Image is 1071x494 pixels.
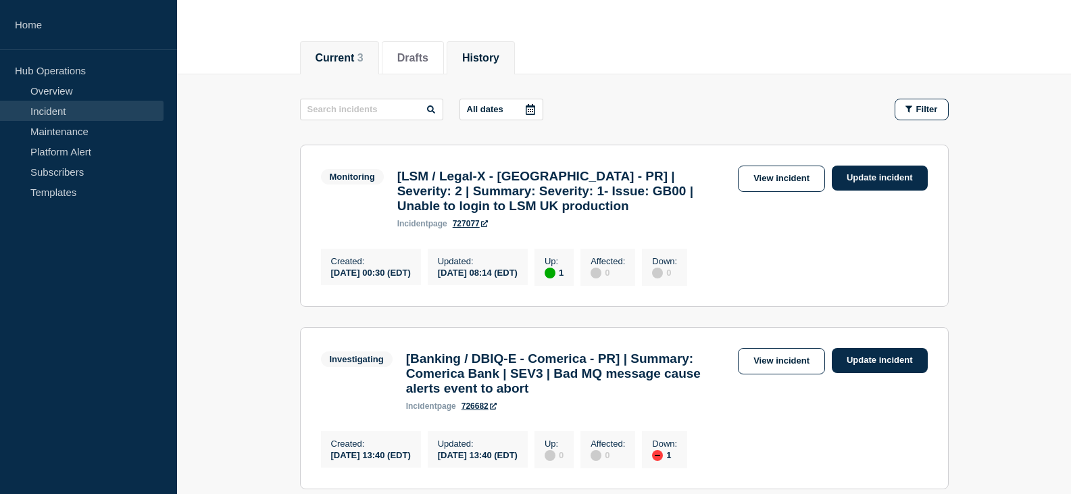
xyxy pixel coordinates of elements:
[397,219,447,228] p: page
[438,449,518,460] div: [DATE] 13:40 (EDT)
[895,99,949,120] button: Filter
[545,450,555,461] div: disabled
[652,449,677,461] div: 1
[300,99,443,120] input: Search incidents
[397,169,731,214] h3: [LSM / Legal-X - [GEOGRAPHIC_DATA] - PR] | Severity: 2 | Summary: Severity: 1- Issue: GB00 | Unab...
[331,256,411,266] p: Created :
[467,104,503,114] p: All dates
[331,266,411,278] div: [DATE] 00:30 (EDT)
[438,439,518,449] p: Updated :
[652,450,663,461] div: down
[406,401,437,411] span: incident
[738,348,825,374] a: View incident
[916,104,938,114] span: Filter
[652,256,677,266] p: Down :
[331,449,411,460] div: [DATE] 13:40 (EDT)
[462,52,499,64] button: History
[357,52,364,64] span: 3
[545,266,564,278] div: 1
[738,166,825,192] a: View incident
[832,166,928,191] a: Update incident
[591,449,625,461] div: 0
[321,169,384,184] span: Monitoring
[591,268,601,278] div: disabled
[321,351,393,367] span: Investigating
[406,351,731,396] h3: [Banking / DBIQ-E - Comerica - PR] | Summary: Comerica Bank | SEV3 | Bad MQ message cause alerts ...
[453,219,488,228] a: 727077
[459,99,543,120] button: All dates
[652,266,677,278] div: 0
[397,219,428,228] span: incident
[591,266,625,278] div: 0
[832,348,928,373] a: Update incident
[545,439,564,449] p: Up :
[545,268,555,278] div: up
[652,439,677,449] p: Down :
[591,256,625,266] p: Affected :
[331,439,411,449] p: Created :
[545,449,564,461] div: 0
[591,450,601,461] div: disabled
[438,266,518,278] div: [DATE] 08:14 (EDT)
[652,268,663,278] div: disabled
[545,256,564,266] p: Up :
[462,401,497,411] a: 726682
[406,401,456,411] p: page
[397,52,428,64] button: Drafts
[591,439,625,449] p: Affected :
[438,256,518,266] p: Updated :
[316,52,364,64] button: Current 3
